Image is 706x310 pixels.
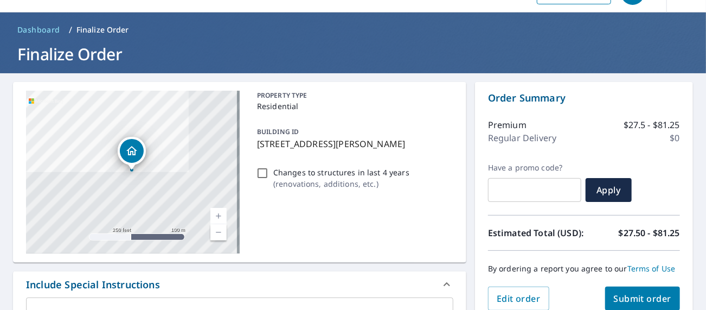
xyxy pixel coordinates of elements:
[488,264,680,274] p: By ordering a report you agree to our
[69,23,72,36] li: /
[627,263,676,274] a: Terms of Use
[273,178,409,189] p: ( renovations, additions, etc. )
[257,100,449,112] p: Residential
[670,131,680,144] p: $0
[488,91,680,105] p: Order Summary
[118,137,146,170] div: Dropped pin, building 1, Residential property, 1067 Gloria St El Paso, TX 79907
[273,167,409,178] p: Changes to structures in last 4 years
[76,24,129,35] p: Finalize Order
[17,24,60,35] span: Dashboard
[26,277,160,292] div: Include Special Instructions
[488,163,581,173] label: Have a promo code?
[13,43,693,65] h1: Finalize Order
[210,208,227,224] a: Current Level 17, Zoom In
[13,271,466,298] div: Include Special Instructions
[614,293,672,305] span: Submit order
[488,131,556,144] p: Regular Delivery
[619,226,680,239] p: $27.50 - $81.25
[488,118,527,131] p: Premium
[257,91,449,100] p: PROPERTY TYPE
[624,118,680,131] p: $27.5 - $81.25
[594,184,623,196] span: Apply
[257,137,449,150] p: [STREET_ADDRESS][PERSON_NAME]
[586,178,632,202] button: Apply
[210,224,227,241] a: Current Level 17, Zoom Out
[497,293,541,305] span: Edit order
[13,21,65,39] a: Dashboard
[13,21,693,39] nav: breadcrumb
[257,127,299,136] p: BUILDING ID
[488,226,584,239] p: Estimated Total (USD):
